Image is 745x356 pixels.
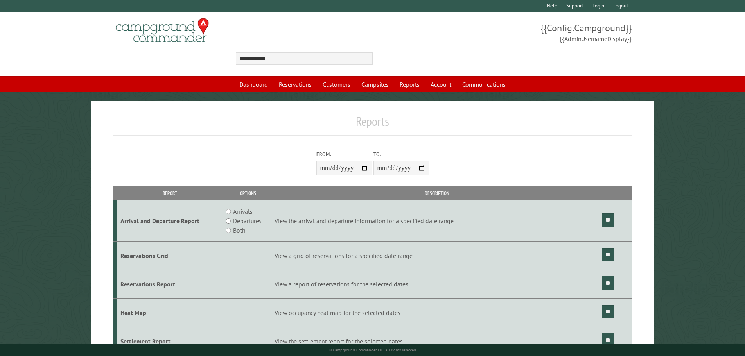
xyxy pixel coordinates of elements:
label: To: [373,150,429,158]
a: Dashboard [235,77,273,92]
label: Arrivals [233,207,253,216]
th: Description [273,186,601,200]
a: Account [426,77,456,92]
td: Reservations Grid [117,242,223,270]
th: Options [222,186,273,200]
label: Departures [233,216,262,225]
td: View the arrival and departure information for a specified date range [273,200,601,242]
h1: Reports [113,114,632,135]
small: © Campground Commander LLC. All rights reserved. [329,347,417,352]
a: Reports [395,77,424,92]
a: Reservations [274,77,316,92]
td: View a grid of reservations for a specified date range [273,242,601,270]
td: Heat Map [117,298,223,327]
td: View the settlement report for the selected dates [273,327,601,355]
label: Both [233,225,245,235]
a: Communications [458,77,510,92]
label: From: [316,150,372,158]
th: Report [117,186,223,200]
td: Reservations Report [117,270,223,299]
td: View a report of reservations for the selected dates [273,270,601,299]
span: {{Config.Campground}} {{AdminUsernameDisplay}} [373,21,632,43]
td: Settlement Report [117,327,223,355]
td: View occupancy heat map for the selected dates [273,298,601,327]
td: Arrival and Departure Report [117,200,223,242]
a: Campsites [357,77,393,92]
img: Campground Commander [113,15,211,46]
a: Customers [318,77,355,92]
